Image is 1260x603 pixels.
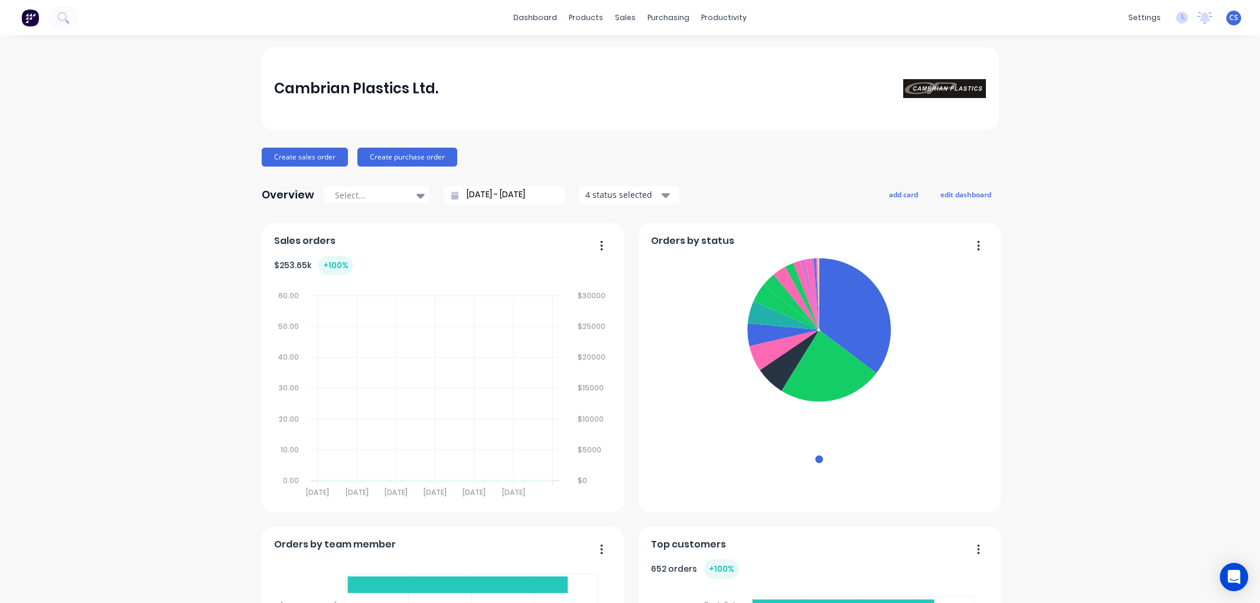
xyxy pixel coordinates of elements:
[385,487,408,497] tspan: [DATE]
[881,187,926,202] button: add card
[306,487,329,497] tspan: [DATE]
[502,487,525,497] tspan: [DATE]
[651,537,726,552] span: Top customers
[424,487,447,497] tspan: [DATE]
[642,9,695,27] div: purchasing
[585,188,660,201] div: 4 status selected
[695,9,753,27] div: productivity
[579,186,679,204] button: 4 status selected
[357,148,457,167] button: Create purchase order
[278,352,299,362] tspan: 40.00
[609,9,642,27] div: sales
[1229,12,1238,23] span: CS
[1122,9,1167,27] div: settings
[507,9,563,27] a: dashboard
[274,256,353,275] div: $ 253.65k
[283,475,299,485] tspan: 0.00
[704,559,739,579] div: + 100 %
[578,445,602,455] tspan: $5000
[903,79,986,98] img: Cambrian Plastics Ltd.
[651,234,734,248] span: Orders by status
[578,291,606,301] tspan: $30000
[279,414,299,424] tspan: 20.00
[278,321,299,331] tspan: 50.00
[651,559,739,579] div: 652 orders
[563,9,609,27] div: products
[346,487,369,497] tspan: [DATE]
[281,445,299,455] tspan: 10.00
[933,187,999,202] button: edit dashboard
[578,352,606,362] tspan: $20000
[262,183,314,207] div: Overview
[279,383,299,393] tspan: 30.00
[578,475,588,485] tspan: $0
[1220,563,1248,591] div: Open Intercom Messenger
[262,148,348,167] button: Create sales order
[578,414,604,424] tspan: $10000
[463,487,486,497] tspan: [DATE]
[274,77,438,100] div: Cambrian Plastics Ltd.
[578,383,604,393] tspan: $15000
[274,537,396,552] span: Orders by team member
[21,9,39,27] img: Factory
[578,321,606,331] tspan: $25000
[274,234,336,248] span: Sales orders
[278,291,299,301] tspan: 60.00
[318,256,353,275] div: + 100 %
